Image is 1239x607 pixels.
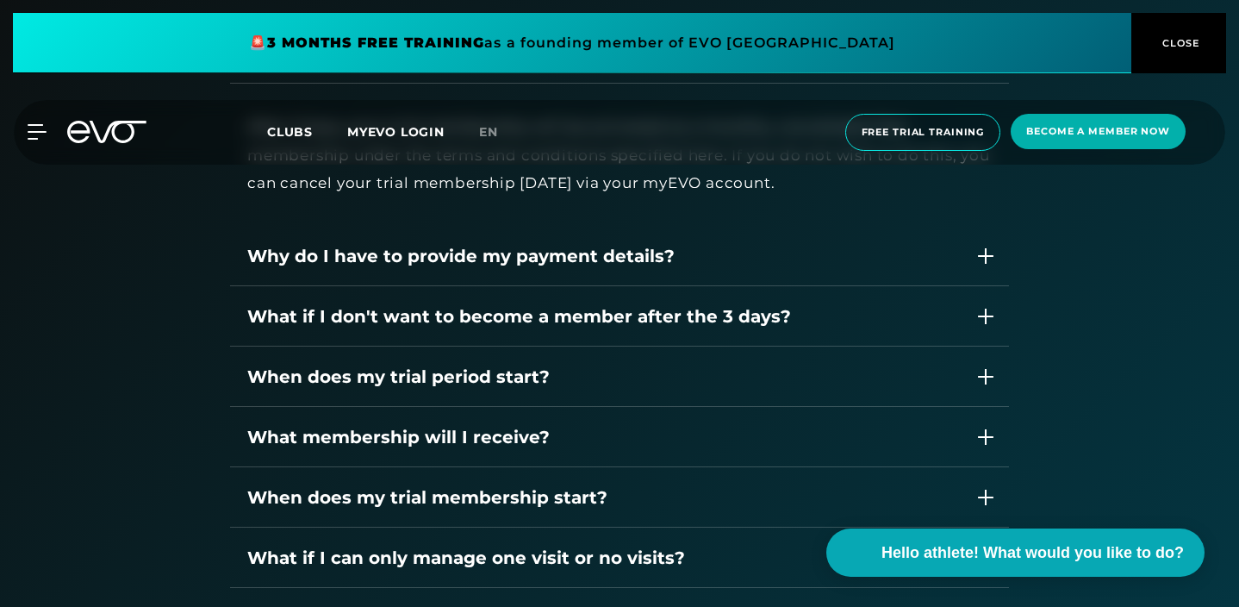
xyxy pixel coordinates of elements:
font: en [479,124,498,140]
font: Clubs [267,124,313,140]
a: Clubs [267,123,347,140]
button: Hello athlete! What would you like to do? [826,529,1205,577]
font: Become a member now [1026,125,1170,137]
font: Why do I have to provide my payment details? [247,246,675,266]
font: CLOSE [1162,37,1200,49]
font: What if I don't want to become a member after the 3 days? [247,306,791,327]
font: When does my trial membership start? [247,487,607,508]
a: en [479,122,519,142]
font: When does my trial period start? [247,366,550,387]
a: Free trial training [840,114,1006,151]
font: What membership will I receive? [247,427,550,447]
a: MYEVO LOGIN [347,124,445,140]
a: Become a member now [1006,114,1191,151]
button: CLOSE [1131,13,1226,73]
font: Free trial training [862,126,985,138]
font: What if I can only manage one visit or no visits? [247,548,685,568]
font: Hello athlete! What would you like to do? [881,544,1184,561]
